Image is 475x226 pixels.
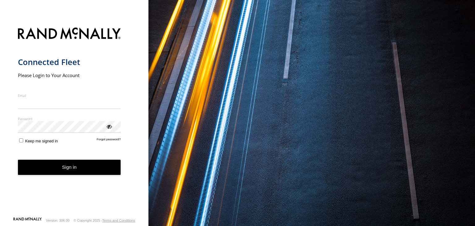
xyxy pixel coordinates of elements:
[18,57,121,67] h1: Connected Fleet
[18,26,121,42] img: Rand McNally
[18,116,121,121] label: Password
[19,138,23,142] input: Keep me signed in
[18,24,131,217] form: main
[13,217,42,224] a: Visit our Website
[106,123,112,129] div: ViewPassword
[18,160,121,175] button: Sign in
[25,139,58,143] span: Keep me signed in
[74,219,135,222] div: © Copyright 2025 -
[102,219,135,222] a: Terms and Conditions
[18,72,121,78] h2: Please Login to Your Account
[46,219,70,222] div: Version: 306.00
[97,137,121,143] a: Forgot password?
[18,93,121,98] label: Email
